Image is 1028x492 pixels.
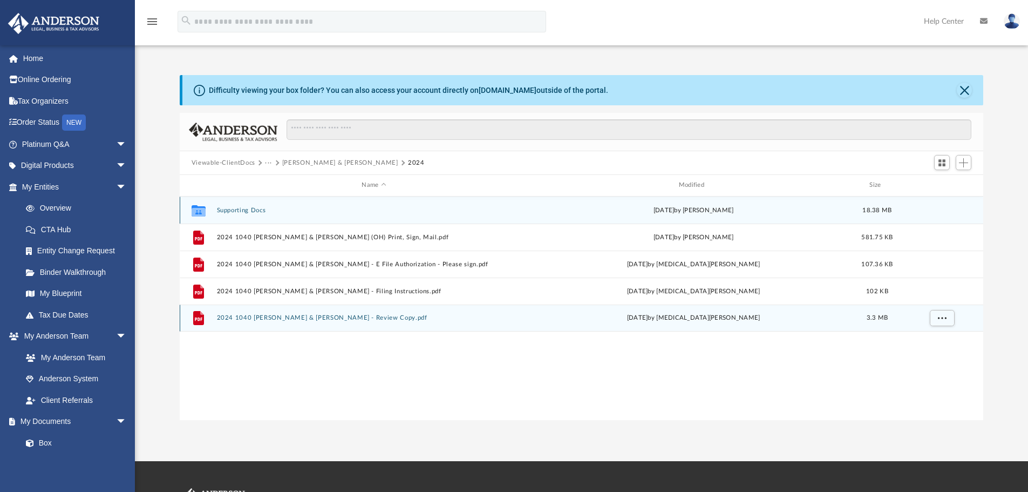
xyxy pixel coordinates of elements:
span: 102 KB [866,288,888,294]
i: search [180,15,192,26]
button: 2024 1040 [PERSON_NAME] & [PERSON_NAME] (OH) Print, Sign, Mail.pdf [216,234,531,241]
span: arrow_drop_down [116,326,138,348]
a: Tax Due Dates [15,304,143,326]
button: 2024 1040 [PERSON_NAME] & [PERSON_NAME] - E File Authorization - Please sign.pdf [216,261,531,268]
i: menu [146,15,159,28]
button: Viewable-ClientDocs [192,158,255,168]
a: Entity Change Request [15,240,143,262]
a: Box [15,432,132,454]
button: Switch to Grid View [934,155,950,170]
a: Order StatusNEW [8,112,143,134]
img: Anderson Advisors Platinum Portal [5,13,103,34]
a: My Documentsarrow_drop_down [8,411,138,433]
button: 2024 1040 [PERSON_NAME] & [PERSON_NAME] - Filing Instructions.pdf [216,288,531,295]
button: 2024 1040 [PERSON_NAME] & [PERSON_NAME] - Review Copy.pdf [216,314,531,321]
span: 581.75 KB [861,234,893,240]
a: Anderson System [15,368,138,390]
a: My Anderson Team [15,347,132,368]
button: Close [957,83,972,98]
span: 107.36 KB [861,261,893,267]
input: Search files and folders [287,119,971,140]
div: Modified [536,180,851,190]
div: [DATE] by [MEDICAL_DATA][PERSON_NAME] [536,259,850,269]
button: Add [956,155,972,170]
a: Overview [15,198,143,219]
a: My Blueprint [15,283,138,305]
div: id [185,180,212,190]
a: Platinum Q&Aarrow_drop_down [8,133,143,155]
button: 2024 [408,158,425,168]
div: [DATE] by [PERSON_NAME] [536,232,850,242]
a: menu [146,21,159,28]
div: [DATE] by [MEDICAL_DATA][PERSON_NAME] [536,313,850,323]
button: More options [929,310,954,326]
a: My Anderson Teamarrow_drop_down [8,326,138,347]
div: id [903,180,979,190]
a: Digital Productsarrow_drop_down [8,155,143,177]
span: arrow_drop_down [116,133,138,156]
a: Binder Walkthrough [15,261,143,283]
a: Client Referrals [15,389,138,411]
a: Online Ordering [8,69,143,91]
span: arrow_drop_down [116,155,138,177]
img: User Pic [1004,14,1020,29]
div: Name [216,180,531,190]
div: [DATE] by [MEDICAL_DATA][PERSON_NAME] [536,286,850,296]
a: Meeting Minutes [15,454,138,475]
span: arrow_drop_down [116,176,138,198]
span: arrow_drop_down [116,411,138,433]
div: [DATE] by [PERSON_NAME] [536,205,850,215]
div: Size [855,180,898,190]
button: Supporting Docs [216,207,531,214]
a: [DOMAIN_NAME] [479,86,536,95]
span: 18.38 MB [862,207,891,213]
a: Home [8,48,143,69]
button: ··· [265,158,272,168]
div: grid [180,197,984,420]
a: My Entitiesarrow_drop_down [8,176,143,198]
div: NEW [62,114,86,131]
a: Tax Organizers [8,90,143,112]
button: [PERSON_NAME] & [PERSON_NAME] [282,158,398,168]
a: CTA Hub [15,219,143,240]
div: Difficulty viewing your box folder? You can also access your account directly on outside of the p... [209,85,608,96]
span: 3.3 MB [866,315,888,321]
